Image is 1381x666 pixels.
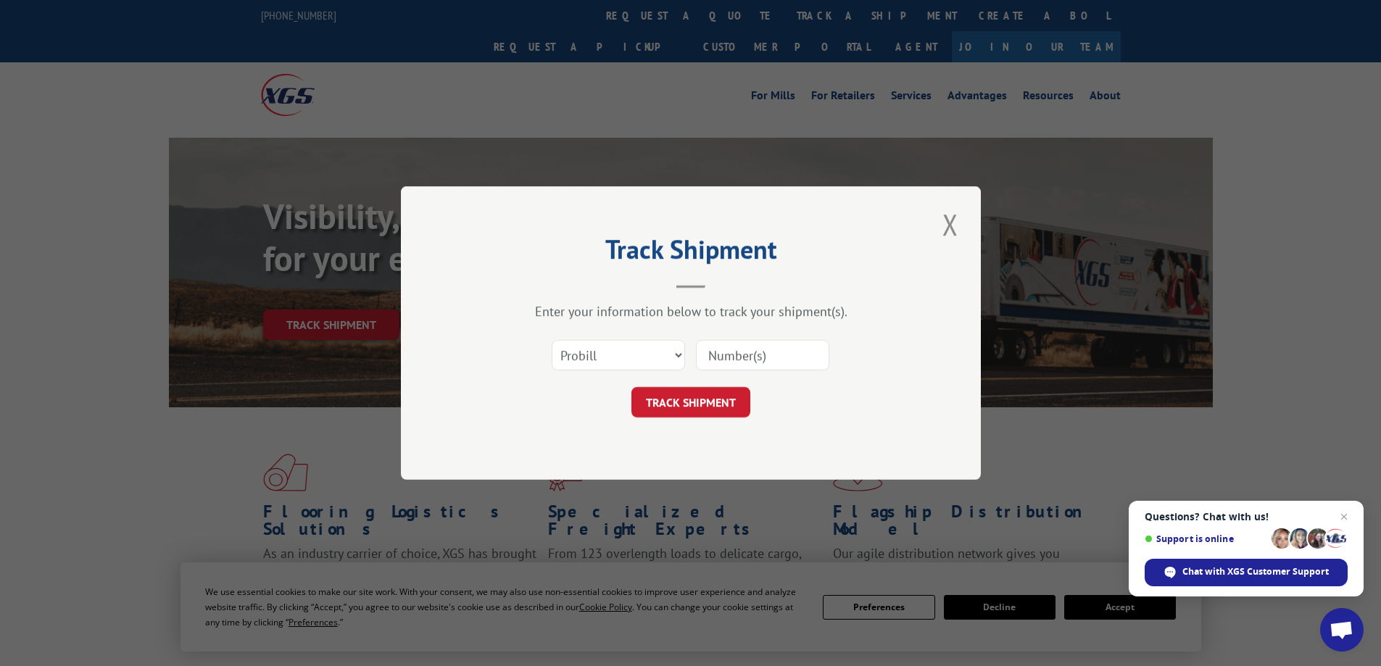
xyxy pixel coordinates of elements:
[1145,533,1266,544] span: Support is online
[631,387,750,417] button: TRACK SHIPMENT
[1145,511,1348,523] span: Questions? Chat with us!
[473,303,908,320] div: Enter your information below to track your shipment(s).
[1182,565,1329,578] span: Chat with XGS Customer Support
[696,340,829,370] input: Number(s)
[473,239,908,267] h2: Track Shipment
[1145,559,1348,586] span: Chat with XGS Customer Support
[1320,608,1364,652] a: Open chat
[938,204,963,244] button: Close modal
